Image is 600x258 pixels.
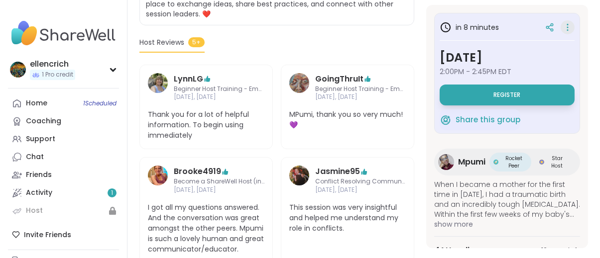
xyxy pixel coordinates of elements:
span: Beginner Host Training - Emotional Safety [315,85,406,93]
img: ShareWell Nav Logo [8,16,119,51]
div: Friends [26,170,52,180]
div: Support [26,134,55,144]
img: Mpumi [438,154,454,170]
span: 5+ [188,37,205,47]
span: Host Reviews [139,37,184,48]
span: 1 Scheduled [83,99,117,107]
div: Coaching [26,116,61,126]
span: 1 Pro credit [42,71,73,79]
span: 12 spots left [541,246,580,256]
a: Friends [8,166,119,184]
span: Star Host [546,155,568,170]
img: LynnLG [148,73,168,93]
span: Rocket Peer [500,155,527,170]
a: Brooke4919 [148,166,168,194]
a: Brooke4919 [174,166,221,177]
button: Register [440,85,575,105]
img: ShareWell Logomark [440,114,452,126]
span: Mpumi [458,156,485,168]
span: [DATE], [DATE] [315,93,406,101]
span: [DATE], [DATE] [174,93,264,101]
a: LynnLG [174,73,203,85]
span: Share this group [456,114,520,126]
a: Jasmine95 [289,166,309,194]
img: Jasmine95 [289,166,309,185]
span: 2:00PM - 2:45PM EDT [440,67,575,77]
span: 1 [111,189,113,197]
span: show more [434,219,580,229]
a: Jasmine95 [315,166,360,177]
a: GoingThruIt [315,73,363,85]
img: ellencrich [10,62,26,78]
a: Coaching [8,112,119,130]
img: Rocket Peer [493,160,498,165]
div: Host [26,206,43,216]
a: GoingThruIt [289,73,309,102]
a: MpumiMpumiRocket PeerRocket PeerStar HostStar Host [434,149,580,175]
h3: in 8 minutes [440,21,499,33]
div: Activity [26,188,52,198]
a: LynnLG [148,73,168,102]
span: 4 Attending [434,245,480,257]
span: Beginner Host Training - Emotional Safety [174,85,264,93]
span: MPumi, thank you so very much!💜 [289,109,406,130]
span: When I became a mother for the first time in [DATE], I had a traumatic birth and an incredibly to... [434,179,580,219]
div: Home [26,98,47,108]
img: Brooke4919 [148,166,168,185]
span: [DATE], [DATE] [174,186,264,194]
h3: [DATE] [440,49,575,67]
div: ellencrich [30,59,75,70]
a: Support [8,130,119,148]
img: GoingThruIt [289,73,309,93]
a: Chat [8,148,119,166]
span: I got all my questions answered. And the conversation was great amongst the other peers. Mpumi is... [148,202,264,255]
div: Invite Friends [8,226,119,244]
a: Home1Scheduled [8,94,119,112]
button: Share this group [440,109,520,130]
span: [DATE], [DATE] [315,186,406,194]
span: Become a ShareWell Host (info session) [174,177,264,186]
a: Activity1 [8,184,119,202]
span: Conflict Resolving Communication [315,177,406,186]
div: Chat [26,152,44,162]
img: Star Host [539,160,544,165]
span: This session was very insightful and helped me understand my role in conflicts. [289,202,406,234]
a: Host [8,202,119,220]
span: Register [494,91,521,99]
span: Thank you for a lot of helpful information. To begin using immediately [148,109,264,141]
